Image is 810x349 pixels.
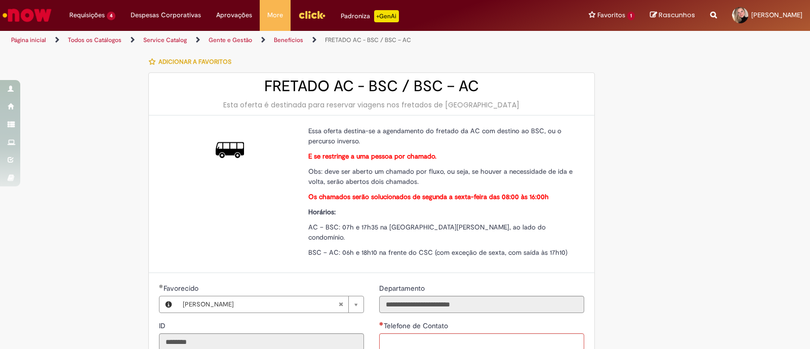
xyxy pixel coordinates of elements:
[341,10,399,22] div: Padroniza
[158,58,231,66] span: Adicionar a Favoritos
[374,10,399,22] p: +GenAi
[384,321,450,330] span: Telefone de Contato
[159,78,584,95] h2: FRETADO AC - BSC / BSC – AC
[308,248,568,257] span: BSC – AC: 06h e 18h10 na frente do CSC (com exceção de sexta, com saída às 17h10)
[308,223,546,242] span: AC – BSC: 07h e 17h35 na [GEOGRAPHIC_DATA][PERSON_NAME], ao lado do condomínio.
[379,283,427,293] label: Somente leitura - Departamento
[131,10,201,20] span: Despesas Corporativas
[216,136,244,164] img: FRETADO AC - BSC / BSC – AC
[159,284,164,288] span: Obrigatório Preenchido
[308,208,336,216] strong: Horários:
[267,10,283,20] span: More
[650,11,695,20] a: Rascunhos
[178,296,363,313] a: [PERSON_NAME]Limpar campo Favorecido
[143,36,187,44] a: Service Catalog
[308,152,436,161] strong: E se restringe a uma pessoa por chamado.
[11,36,46,44] a: Página inicial
[159,321,168,330] span: Somente leitura - ID
[159,321,168,331] label: Somente leitura - ID
[209,36,252,44] a: Gente e Gestão
[68,36,121,44] a: Todos os Catálogos
[216,10,252,20] span: Aprovações
[308,127,561,145] span: Essa oferta destina-se a agendamento do fretado da AC com destino ao BSC, ou o percurso inverso.
[159,296,178,313] button: Favorecido, Visualizar este registro Bianca Stefanovicians
[751,11,802,19] span: [PERSON_NAME]
[659,10,695,20] span: Rascunhos
[107,12,115,20] span: 4
[627,12,635,20] span: 1
[298,7,326,22] img: click_logo_yellow_360x200.png
[164,284,200,293] span: Necessários - Favorecido
[333,296,348,313] abbr: Limpar campo Favorecido
[597,10,625,20] span: Favoritos
[159,100,584,110] div: Esta oferta é destinada para reservar viagens nos fretados de [GEOGRAPHIC_DATA]
[69,10,105,20] span: Requisições
[308,167,573,186] span: Obs: deve ser aberto um chamado por fluxo, ou seja, se houver a necessidade de ida e volta, serão...
[379,296,584,313] input: Departamento
[8,31,533,50] ul: Trilhas de página
[379,284,427,293] span: Somente leitura - Departamento
[274,36,303,44] a: Benefícios
[379,322,384,326] span: Necessários
[183,296,338,313] span: [PERSON_NAME]
[325,36,411,44] a: FRETADO AC - BSC / BSC – AC
[148,51,237,72] button: Adicionar a Favoritos
[1,5,53,25] img: ServiceNow
[308,192,549,201] strong: Os chamados serão solucionados de segunda a sexta-feira das 08:00 às 16:00h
